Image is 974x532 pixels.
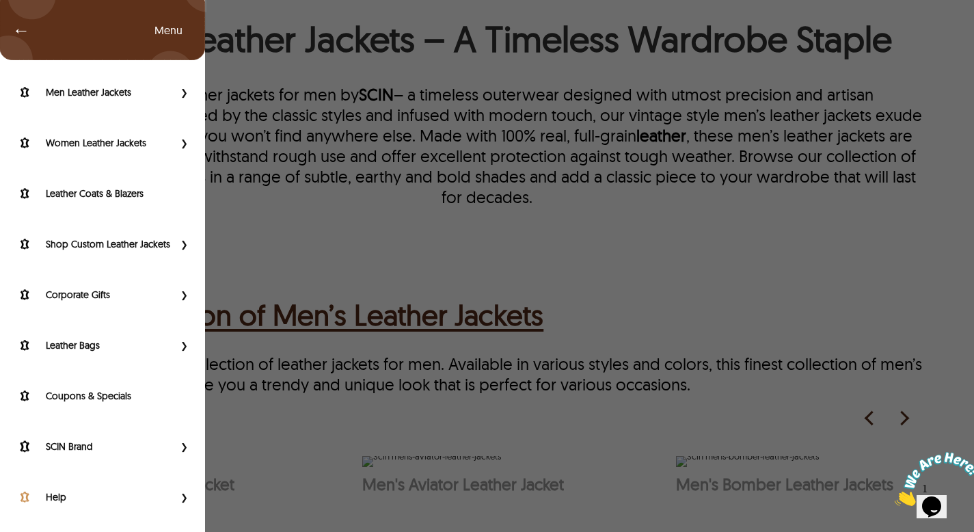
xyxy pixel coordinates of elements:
[14,84,174,101] a: Men Leather Jackets
[46,338,174,352] label: Leather Bags
[5,5,90,59] img: Chat attention grabber
[5,5,11,17] span: 1
[46,237,174,251] label: Shop Custom Leather Jackets
[14,287,174,303] a: Shop Corporate Gifts
[14,388,191,404] a: Coupons & Specials
[46,288,174,302] label: Corporate Gifts
[14,185,191,202] a: Shop Leather Coats & Blazers
[889,447,974,511] iframe: chat widget
[46,440,174,453] label: SCIN Brand
[154,23,196,37] span: Left Menu Items
[46,389,191,403] label: Coupons & Specials
[14,135,174,151] a: Women Leather Jackets
[14,236,174,252] a: Shop Custom Leather Jackets
[14,337,174,354] a: Shop Leather Bags
[46,85,174,99] label: Men Leather Jackets
[46,187,191,200] label: Leather Coats & Blazers
[46,490,174,504] label: Help
[46,136,174,150] label: Women Leather Jackets
[14,438,174,455] a: SCIN Brand
[14,489,174,505] a: Help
